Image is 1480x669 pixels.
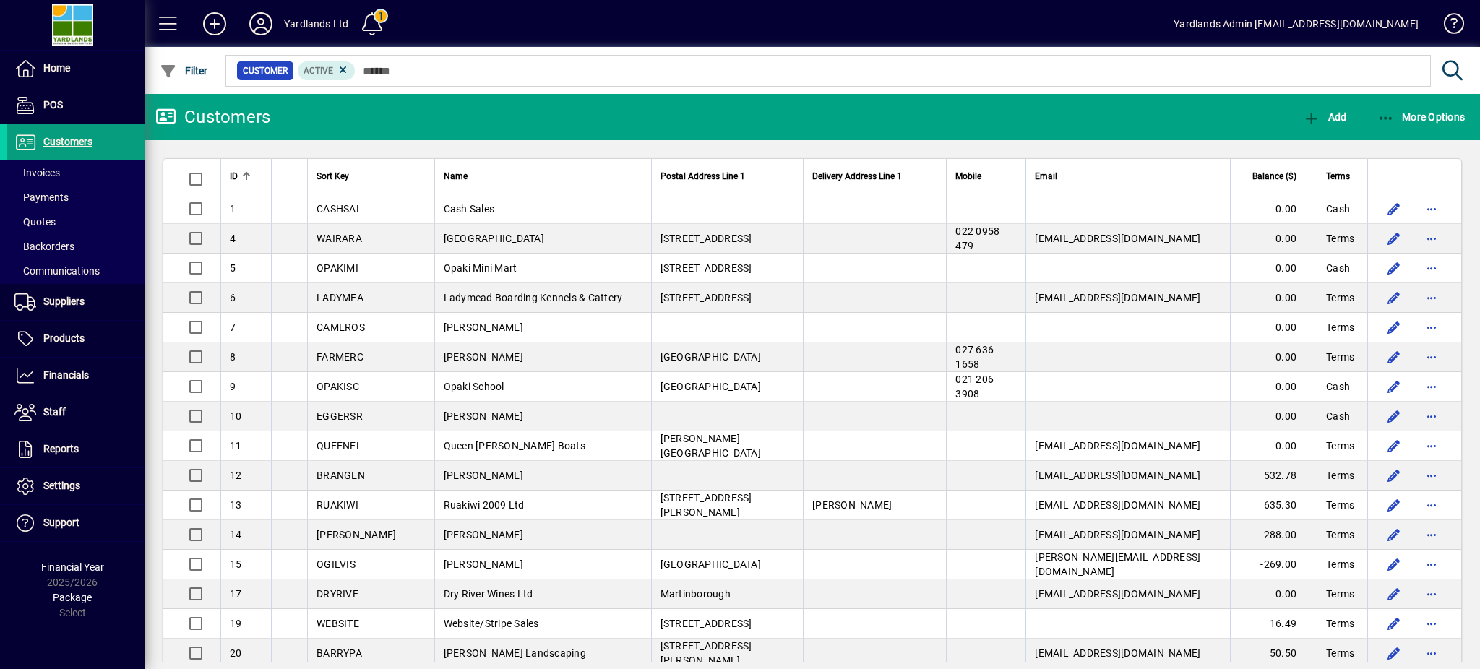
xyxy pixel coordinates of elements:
[1374,104,1469,130] button: More Options
[317,410,363,422] span: EGGERSR
[43,295,85,307] span: Suppliers
[317,588,358,600] span: DRYRIVE
[53,592,92,603] span: Package
[1174,12,1419,35] div: Yardlands Admin [EMAIL_ADDRESS][DOMAIN_NAME]
[1382,493,1406,517] button: Edit
[1035,292,1200,303] span: [EMAIL_ADDRESS][DOMAIN_NAME]
[317,168,349,184] span: Sort Key
[43,406,66,418] span: Staff
[7,259,145,283] a: Communications
[230,233,236,244] span: 4
[1326,379,1350,394] span: Cash
[1035,233,1200,244] span: [EMAIL_ADDRESS][DOMAIN_NAME]
[43,369,89,381] span: Financials
[955,374,994,400] span: 021 206 3908
[1326,290,1354,305] span: Terms
[1326,616,1354,631] span: Terms
[1420,642,1443,665] button: More options
[1420,286,1443,309] button: More options
[1230,224,1317,254] td: 0.00
[317,470,365,481] span: BRANGEN
[1382,434,1406,457] button: Edit
[661,381,761,392] span: [GEOGRAPHIC_DATA]
[661,262,752,274] span: [STREET_ADDRESS]
[1252,168,1296,184] span: Balance ($)
[43,99,63,111] span: POS
[444,647,586,659] span: [PERSON_NAME] Landscaping
[317,262,358,274] span: OPAKIMI
[1326,439,1354,453] span: Terms
[1377,111,1466,123] span: More Options
[7,431,145,467] a: Reports
[1433,3,1462,50] a: Knowledge Base
[230,262,236,274] span: 5
[1326,261,1350,275] span: Cash
[1035,499,1200,511] span: [EMAIL_ADDRESS][DOMAIN_NAME]
[317,351,363,363] span: FARMERC
[1239,168,1309,184] div: Balance ($)
[317,233,362,244] span: WAIRARA
[1035,168,1057,184] span: Email
[7,468,145,504] a: Settings
[1230,491,1317,520] td: 635.30
[661,168,745,184] span: Postal Address Line 1
[230,351,236,363] span: 8
[1326,498,1354,512] span: Terms
[1230,431,1317,461] td: 0.00
[14,167,60,178] span: Invoices
[1420,316,1443,339] button: More options
[7,87,145,124] a: POS
[1326,527,1354,542] span: Terms
[230,292,236,303] span: 6
[1035,551,1200,577] span: [PERSON_NAME][EMAIL_ADDRESS][DOMAIN_NAME]
[160,65,208,77] span: Filter
[1420,523,1443,546] button: More options
[444,233,544,244] span: [GEOGRAPHIC_DATA]
[230,168,238,184] span: ID
[7,51,145,87] a: Home
[230,470,242,481] span: 12
[1420,197,1443,220] button: More options
[1035,168,1221,184] div: Email
[1230,520,1317,550] td: 288.00
[230,321,236,333] span: 7
[1230,372,1317,402] td: 0.00
[14,216,56,228] span: Quotes
[1382,612,1406,635] button: Edit
[1303,111,1346,123] span: Add
[230,499,242,511] span: 13
[1382,197,1406,220] button: Edit
[1382,286,1406,309] button: Edit
[1326,202,1350,216] span: Cash
[444,499,525,511] span: Ruakiwi 2009 Ltd
[1420,345,1443,368] button: More options
[444,440,585,452] span: Queen [PERSON_NAME] Boats
[14,241,74,252] span: Backorders
[43,517,79,528] span: Support
[1382,553,1406,576] button: Edit
[317,499,358,511] span: RUAKIWI
[317,647,362,659] span: BARRYPA
[1326,587,1354,601] span: Terms
[155,105,270,129] div: Customers
[444,351,523,363] span: [PERSON_NAME]
[230,410,242,422] span: 10
[444,558,523,570] span: [PERSON_NAME]
[1326,168,1350,184] span: Terms
[1420,493,1443,517] button: More options
[444,321,523,333] span: [PERSON_NAME]
[812,168,902,184] span: Delivery Address Line 1
[1382,227,1406,250] button: Edit
[1326,409,1350,423] span: Cash
[444,292,623,303] span: Ladymead Boarding Kennels & Cattery
[1230,402,1317,431] td: 0.00
[7,321,145,357] a: Products
[43,480,80,491] span: Settings
[1382,375,1406,398] button: Edit
[444,618,539,629] span: Website/Stripe Sales
[1420,464,1443,487] button: More options
[1035,440,1200,452] span: [EMAIL_ADDRESS][DOMAIN_NAME]
[1420,612,1443,635] button: More options
[41,561,104,573] span: Financial Year
[1326,646,1354,660] span: Terms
